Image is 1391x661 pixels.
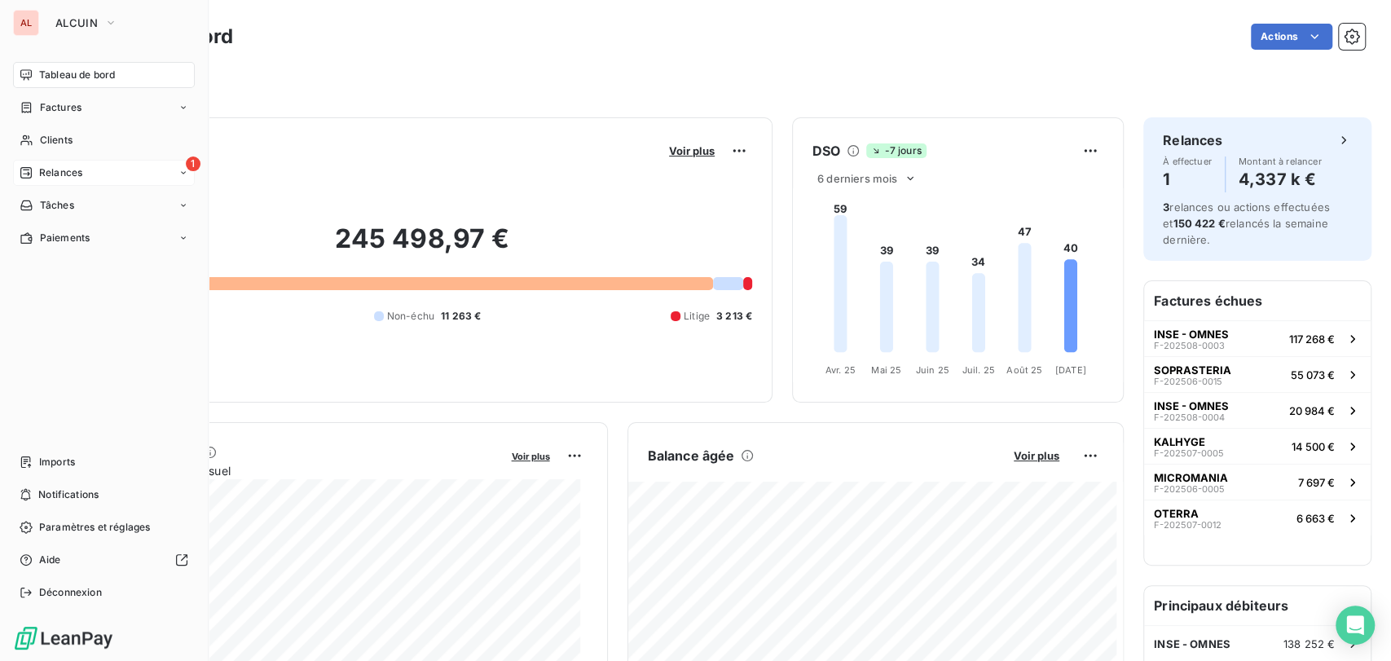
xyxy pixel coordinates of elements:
[40,231,90,245] span: Paiements
[1055,364,1086,375] tspan: [DATE]
[684,309,710,324] span: Litige
[1289,333,1335,346] span: 117 268 €
[1163,201,1330,246] span: relances ou actions effectuées et relancés la semaine dernière.
[1163,166,1212,192] h4: 1
[866,143,926,158] span: -7 jours
[871,364,901,375] tspan: Mai 25
[812,141,840,161] h6: DSO
[1154,448,1224,458] span: F-202507-0005
[1144,356,1371,392] button: SOPRASTERIAF-202506-001555 073 €
[39,585,102,600] span: Déconnexion
[1014,449,1059,462] span: Voir plus
[1298,476,1335,489] span: 7 697 €
[1154,341,1225,350] span: F-202508-0003
[1144,281,1371,320] h6: Factures échues
[1154,399,1229,412] span: INSE - OMNES
[1154,484,1225,494] span: F-202506-0005
[1154,637,1230,650] span: INSE - OMNES
[1336,606,1375,645] div: Open Intercom Messenger
[55,16,98,29] span: ALCUIN
[39,68,115,82] span: Tableau de bord
[1154,377,1222,386] span: F-202506-0015
[1239,156,1322,166] span: Montant à relancer
[1296,512,1335,525] span: 6 663 €
[916,364,949,375] tspan: Juin 25
[40,133,73,148] span: Clients
[387,309,434,324] span: Non-échu
[38,487,99,502] span: Notifications
[1239,166,1322,192] h4: 4,337 k €
[825,364,856,375] tspan: Avr. 25
[1154,507,1199,520] span: OTERRA
[507,448,555,463] button: Voir plus
[39,455,75,469] span: Imports
[1154,471,1228,484] span: MICROMANIA
[1144,392,1371,428] button: INSE - OMNESF-202508-000420 984 €
[962,364,995,375] tspan: Juil. 25
[1163,130,1222,150] h6: Relances
[39,520,150,535] span: Paramètres et réglages
[648,446,735,465] h6: Balance âgée
[664,143,720,158] button: Voir plus
[39,553,61,567] span: Aide
[1144,500,1371,535] button: OTERRAF-202507-00126 663 €
[1154,520,1222,530] span: F-202507-0012
[817,172,897,185] span: 6 derniers mois
[1154,435,1205,448] span: KALHYGE
[1154,412,1225,422] span: F-202508-0004
[669,144,715,157] span: Voir plus
[1173,217,1225,230] span: 150 422 €
[1251,24,1332,50] button: Actions
[186,156,200,171] span: 1
[13,10,39,36] div: AL
[1283,637,1335,650] span: 138 252 €
[1006,364,1042,375] tspan: Août 25
[40,198,74,213] span: Tâches
[1291,368,1335,381] span: 55 073 €
[1154,364,1231,377] span: SOPRASTERIA
[1144,586,1371,625] h6: Principaux débiteurs
[1144,320,1371,356] button: INSE - OMNESF-202508-0003117 268 €
[40,100,81,115] span: Factures
[92,462,500,479] span: Chiffre d'affaires mensuel
[92,223,752,271] h2: 245 498,97 €
[1144,464,1371,500] button: MICROMANIAF-202506-00057 697 €
[13,547,195,573] a: Aide
[1289,404,1335,417] span: 20 984 €
[512,451,550,462] span: Voir plus
[441,309,481,324] span: 11 263 €
[1144,428,1371,464] button: KALHYGEF-202507-000514 500 €
[1009,448,1064,463] button: Voir plus
[1292,440,1335,453] span: 14 500 €
[39,165,82,180] span: Relances
[1163,156,1212,166] span: À effectuer
[1154,328,1229,341] span: INSE - OMNES
[1163,201,1169,214] span: 3
[716,309,752,324] span: 3 213 €
[13,625,114,651] img: Logo LeanPay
